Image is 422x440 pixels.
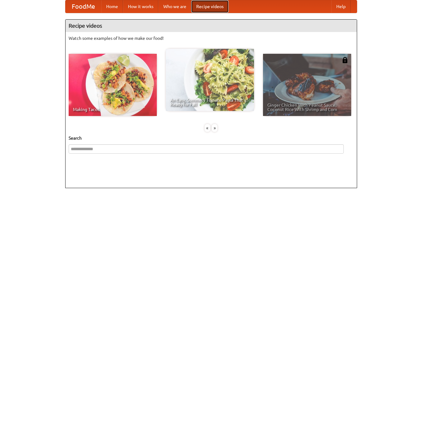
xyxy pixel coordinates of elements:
div: » [212,124,217,132]
h5: Search [69,135,354,141]
p: Watch some examples of how we make our food! [69,35,354,41]
span: An Easy, Summery Tomato Pasta That's Ready for Fall [170,98,250,107]
div: « [205,124,210,132]
a: FoodMe [66,0,101,13]
a: Who we are [158,0,191,13]
a: Making Tacos [69,54,157,116]
a: Home [101,0,123,13]
a: An Easy, Summery Tomato Pasta That's Ready for Fall [166,49,254,111]
h4: Recipe videos [66,20,357,32]
a: Recipe videos [191,0,229,13]
span: Making Tacos [73,107,152,112]
a: Help [331,0,351,13]
img: 483408.png [342,57,348,63]
a: How it works [123,0,158,13]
